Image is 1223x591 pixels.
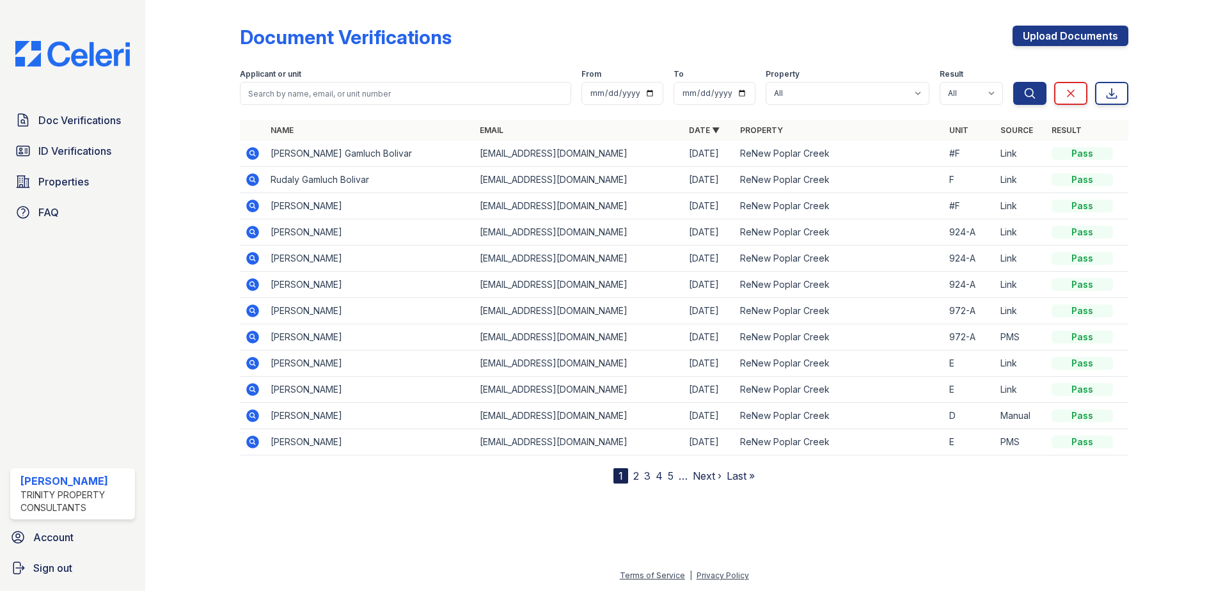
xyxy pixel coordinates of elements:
td: F [944,167,995,193]
td: E [944,377,995,403]
td: [PERSON_NAME] [265,272,475,298]
div: Document Verifications [240,26,452,49]
label: Property [766,69,800,79]
td: ReNew Poplar Creek [735,351,944,377]
td: #F [944,193,995,219]
td: [DATE] [684,141,735,167]
span: Doc Verifications [38,113,121,128]
a: Last » [727,469,755,482]
td: [PERSON_NAME] [265,219,475,246]
span: Properties [38,174,89,189]
td: [EMAIL_ADDRESS][DOMAIN_NAME] [475,272,684,298]
td: [PERSON_NAME] [265,246,475,272]
td: Link [995,141,1046,167]
span: … [679,468,688,484]
a: Unit [949,125,968,135]
td: Link [995,246,1046,272]
td: [EMAIL_ADDRESS][DOMAIN_NAME] [475,193,684,219]
a: ID Verifications [10,138,135,164]
td: 972-A [944,324,995,351]
td: ReNew Poplar Creek [735,377,944,403]
a: Email [480,125,503,135]
div: 1 [613,468,628,484]
td: E [944,351,995,377]
div: Pass [1052,409,1113,422]
td: Link [995,377,1046,403]
td: ReNew Poplar Creek [735,167,944,193]
td: [PERSON_NAME] Gamluch Bolivar [265,141,475,167]
div: Pass [1052,200,1113,212]
td: ReNew Poplar Creek [735,272,944,298]
td: [EMAIL_ADDRESS][DOMAIN_NAME] [475,351,684,377]
label: To [674,69,684,79]
a: Date ▼ [689,125,720,135]
td: [DATE] [684,167,735,193]
div: Pass [1052,357,1113,370]
a: Terms of Service [620,571,685,580]
a: Upload Documents [1013,26,1128,46]
a: Next › [693,469,722,482]
td: PMS [995,429,1046,455]
div: Pass [1052,304,1113,317]
td: E [944,429,995,455]
span: ID Verifications [38,143,111,159]
a: Source [1000,125,1033,135]
td: [DATE] [684,219,735,246]
a: Doc Verifications [10,107,135,133]
span: FAQ [38,205,59,220]
a: Property [740,125,783,135]
a: 4 [656,469,663,482]
td: [PERSON_NAME] [265,351,475,377]
td: [PERSON_NAME] [265,377,475,403]
td: ReNew Poplar Creek [735,324,944,351]
a: 3 [644,469,651,482]
a: Account [5,524,140,550]
label: Applicant or unit [240,69,301,79]
label: Result [940,69,963,79]
td: PMS [995,324,1046,351]
td: ReNew Poplar Creek [735,403,944,429]
td: [PERSON_NAME] [265,403,475,429]
span: Account [33,530,74,545]
td: [DATE] [684,351,735,377]
td: [DATE] [684,272,735,298]
a: 5 [668,469,674,482]
td: 924-A [944,272,995,298]
a: Result [1052,125,1082,135]
td: Link [995,272,1046,298]
td: Rudaly Gamluch Bolivar [265,167,475,193]
td: [EMAIL_ADDRESS][DOMAIN_NAME] [475,298,684,324]
td: Link [995,219,1046,246]
td: Link [995,351,1046,377]
td: 924-A [944,219,995,246]
div: Trinity Property Consultants [20,489,130,514]
td: [DATE] [684,403,735,429]
td: [EMAIL_ADDRESS][DOMAIN_NAME] [475,403,684,429]
div: Pass [1052,226,1113,239]
td: ReNew Poplar Creek [735,193,944,219]
td: #F [944,141,995,167]
img: CE_Logo_Blue-a8612792a0a2168367f1c8372b55b34899dd931a85d93a1a3d3e32e68fde9ad4.png [5,41,140,67]
td: ReNew Poplar Creek [735,298,944,324]
td: ReNew Poplar Creek [735,219,944,246]
td: [PERSON_NAME] [265,193,475,219]
a: Sign out [5,555,140,581]
div: Pass [1052,436,1113,448]
a: Properties [10,169,135,194]
td: ReNew Poplar Creek [735,429,944,455]
td: Link [995,298,1046,324]
div: Pass [1052,147,1113,160]
div: Pass [1052,331,1113,343]
a: 2 [633,469,639,482]
td: ReNew Poplar Creek [735,246,944,272]
td: 972-A [944,298,995,324]
td: [DATE] [684,324,735,351]
label: From [581,69,601,79]
td: [PERSON_NAME] [265,298,475,324]
div: Pass [1052,173,1113,186]
td: [EMAIL_ADDRESS][DOMAIN_NAME] [475,324,684,351]
span: Sign out [33,560,72,576]
div: Pass [1052,252,1113,265]
td: [EMAIL_ADDRESS][DOMAIN_NAME] [475,377,684,403]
